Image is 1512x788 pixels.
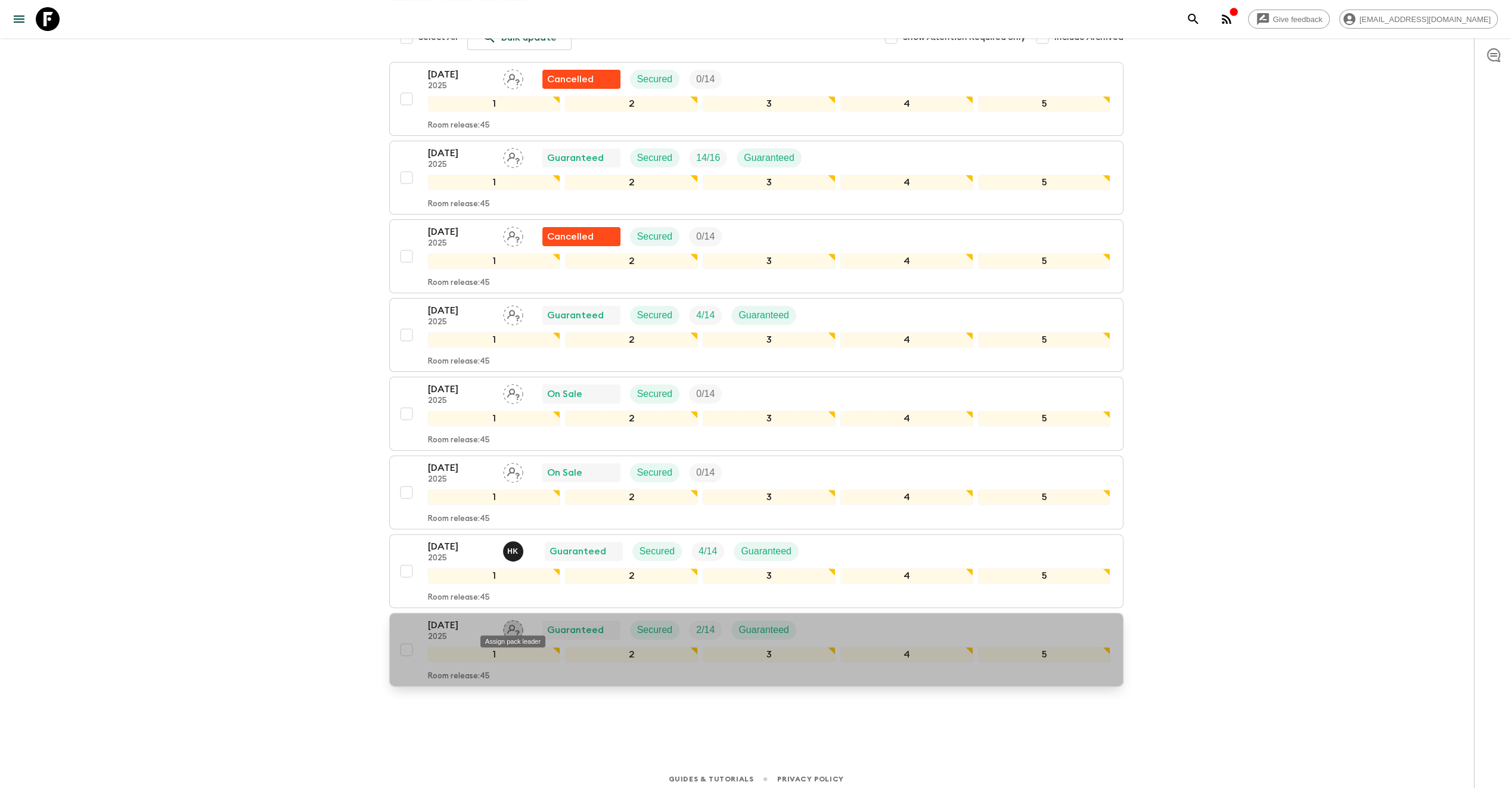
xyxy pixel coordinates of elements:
[744,151,794,165] p: Guaranteed
[978,96,1111,111] div: 5
[389,219,1123,293] button: [DATE]2025Assign pack leaderFlash Pack cancellationSecuredTrip Fill12345Room release:45
[689,384,722,404] div: Trip Fill
[703,253,836,269] div: 3
[547,466,582,480] p: On Sale
[389,534,1123,608] button: [DATE]2025Hanna Kristín MásdóttirGuaranteedSecuredTrip FillGuaranteed12345Room release:45
[703,175,836,190] div: 3
[703,411,836,426] div: 3
[689,227,722,246] div: Trip Fill
[389,298,1123,372] button: [DATE]2025Assign pack leaderGuaranteedSecuredTrip FillGuaranteed12345Room release:45
[840,568,973,584] div: 4
[703,332,836,348] div: 3
[547,387,582,401] p: On Sale
[428,303,493,318] p: [DATE]
[565,332,698,348] div: 2
[503,541,526,561] button: HK
[565,647,698,662] div: 2
[503,151,523,161] span: Assign pack leader
[428,461,493,475] p: [DATE]
[565,568,698,584] div: 2
[542,70,620,89] div: Flash Pack cancellation
[389,62,1123,136] button: [DATE]2025Assign pack leaderFlash Pack cancellationSecuredTrip Fill12345Room release:45
[630,463,680,482] div: Secured
[696,387,715,401] p: 0 / 14
[428,632,493,642] p: 2025
[428,382,493,396] p: [DATE]
[741,544,791,559] p: Guaranteed
[630,384,680,404] div: Secured
[428,121,490,131] p: Room release: 45
[696,72,715,86] p: 0 / 14
[428,67,493,82] p: [DATE]
[547,308,604,322] p: Guaranteed
[547,72,594,86] p: Cancelled
[840,96,973,111] div: 4
[565,175,698,190] div: 2
[689,148,727,167] div: Trip Fill
[696,151,720,165] p: 14 / 16
[698,544,717,559] p: 4 / 14
[978,253,1111,269] div: 5
[428,618,493,632] p: [DATE]
[1266,15,1329,24] span: Give feedback
[1248,10,1330,29] a: Give feedback
[507,547,519,556] p: H K
[428,475,493,485] p: 2025
[978,411,1111,426] div: 5
[637,72,673,86] p: Secured
[503,309,523,318] span: Assign pack leader
[565,96,698,111] div: 2
[565,489,698,505] div: 2
[428,568,561,584] div: 1
[428,396,493,406] p: 2025
[696,229,715,244] p: 0 / 14
[480,635,545,647] div: Assign pack leader
[428,357,490,367] p: Room release: 45
[428,489,561,505] div: 1
[389,141,1123,215] button: [DATE]2025Assign pack leaderGuaranteedSecuredTrip FillGuaranteed12345Room release:45
[840,647,973,662] div: 4
[637,151,673,165] p: Secured
[637,308,673,322] p: Secured
[696,623,715,637] p: 2 / 14
[7,7,31,31] button: menu
[428,96,561,111] div: 1
[565,253,698,269] div: 2
[547,151,604,165] p: Guaranteed
[428,278,490,288] p: Room release: 45
[503,230,523,240] span: Assign pack leader
[689,306,722,325] div: Trip Fill
[389,455,1123,529] button: [DATE]2025Assign pack leaderOn SaleSecuredTrip Fill12345Room release:45
[428,514,490,524] p: Room release: 45
[428,593,490,603] p: Room release: 45
[503,466,523,476] span: Assign pack leader
[637,387,673,401] p: Secured
[428,146,493,160] p: [DATE]
[630,148,680,167] div: Secured
[630,227,680,246] div: Secured
[840,411,973,426] div: 4
[840,332,973,348] div: 4
[1353,15,1497,24] span: [EMAIL_ADDRESS][DOMAIN_NAME]
[637,229,673,244] p: Secured
[738,308,789,322] p: Guaranteed
[547,229,594,244] p: Cancelled
[428,225,493,239] p: [DATE]
[703,489,836,505] div: 3
[549,544,606,559] p: Guaranteed
[503,387,523,397] span: Assign pack leader
[630,70,680,89] div: Secured
[696,308,715,322] p: 4 / 14
[689,621,722,640] div: Trip Fill
[428,239,493,249] p: 2025
[630,306,680,325] div: Secured
[978,332,1111,348] div: 5
[637,466,673,480] p: Secured
[639,544,675,559] p: Secured
[703,96,836,111] div: 3
[738,623,789,637] p: Guaranteed
[632,542,682,561] div: Secured
[840,489,973,505] div: 4
[389,377,1123,451] button: [DATE]2025Assign pack leaderOn SaleSecuredTrip Fill12345Room release:45
[428,175,561,190] div: 1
